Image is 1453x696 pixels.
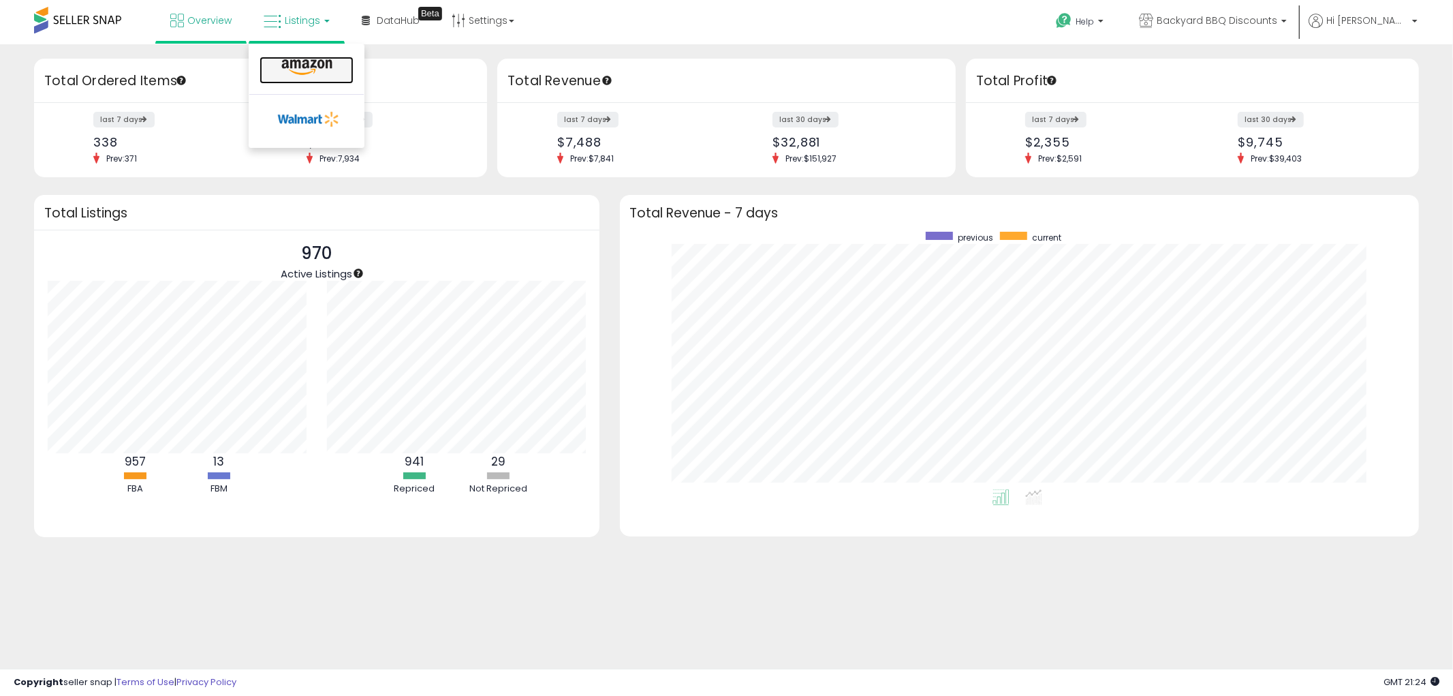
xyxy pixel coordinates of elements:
[418,7,442,20] div: Tooltip anchor
[557,135,717,149] div: $7,488
[457,483,539,496] div: Not Repriced
[772,135,932,149] div: $32,881
[1157,14,1277,27] span: Backyard BBQ Discounts
[373,483,455,496] div: Repriced
[99,153,144,164] span: Prev: 371
[1032,232,1061,243] span: current
[1238,112,1304,127] label: last 30 days
[772,112,839,127] label: last 30 days
[377,14,420,27] span: DataHub
[125,453,146,470] b: 957
[187,14,232,27] span: Overview
[352,267,364,279] div: Tooltip anchor
[1046,74,1058,87] div: Tooltip anchor
[630,208,1409,218] h3: Total Revenue - 7 days
[779,153,843,164] span: Prev: $151,927
[281,267,352,281] span: Active Listings
[1238,135,1394,149] div: $9,745
[213,453,224,470] b: 13
[976,72,1409,91] h3: Total Profit
[1055,12,1072,29] i: Get Help
[563,153,621,164] span: Prev: $7,841
[178,483,260,496] div: FBM
[1326,14,1408,27] span: Hi [PERSON_NAME]
[281,241,352,267] p: 970
[1025,112,1087,127] label: last 7 days
[1076,16,1094,27] span: Help
[1025,135,1182,149] div: $2,355
[405,453,424,470] b: 941
[285,14,320,27] span: Listings
[958,232,993,243] span: previous
[94,483,176,496] div: FBA
[307,135,463,149] div: 1,684
[44,208,589,218] h3: Total Listings
[313,153,366,164] span: Prev: 7,934
[491,453,505,470] b: 29
[93,135,250,149] div: 338
[557,112,619,127] label: last 7 days
[175,74,187,87] div: Tooltip anchor
[1244,153,1309,164] span: Prev: $39,403
[44,72,477,91] h3: Total Ordered Items
[1031,153,1089,164] span: Prev: $2,591
[93,112,155,127] label: last 7 days
[1045,2,1117,44] a: Help
[1309,14,1418,44] a: Hi [PERSON_NAME]
[601,74,613,87] div: Tooltip anchor
[507,72,946,91] h3: Total Revenue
